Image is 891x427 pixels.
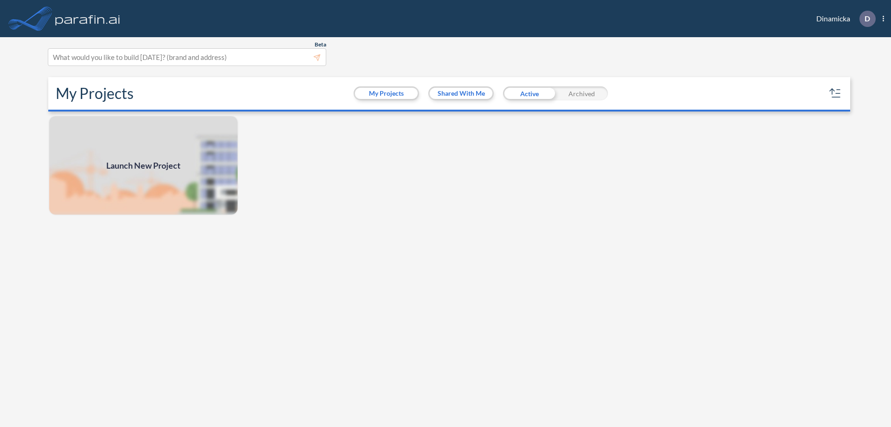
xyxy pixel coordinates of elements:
[555,86,608,100] div: Archived
[802,11,884,27] div: Dinamicka
[48,115,239,216] img: add
[53,9,122,28] img: logo
[315,41,326,48] span: Beta
[106,159,181,172] span: Launch New Project
[430,88,492,99] button: Shared With Me
[828,86,843,101] button: sort
[56,85,134,102] h2: My Projects
[503,86,555,100] div: Active
[355,88,418,99] button: My Projects
[865,14,870,23] p: D
[48,115,239,216] a: Launch New Project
